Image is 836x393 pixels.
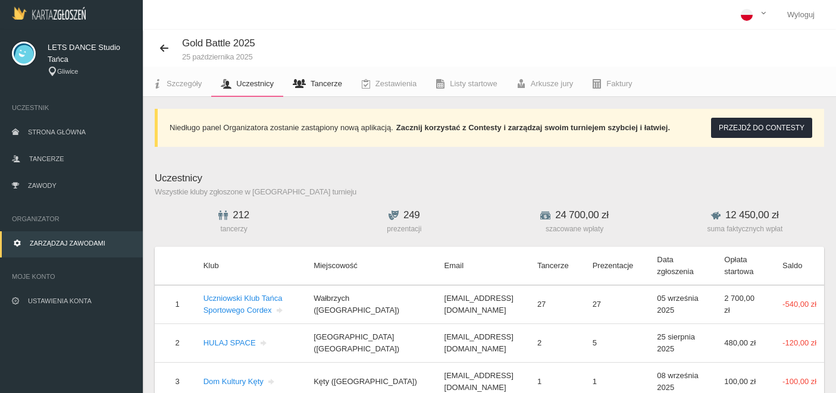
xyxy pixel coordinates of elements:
[28,182,57,189] span: Zawody
[581,247,646,285] th: Prezentacje
[531,79,574,88] span: Arkusze jury
[581,323,646,362] td: 5
[525,247,581,285] th: Tancerze
[507,71,583,97] a: Arkusze jury
[192,247,302,285] th: Klub
[546,225,603,233] span: szacowane wpłaty
[496,207,654,223] h5: 24 700,00 zł
[711,118,812,138] button: Przejdź do Contesty
[771,323,829,362] td: -120,00 zł
[12,271,131,282] span: Moje konto
[28,128,86,136] span: Strona główna
[426,71,506,97] a: Listy startowe
[283,71,352,97] a: Tancerze
[433,247,525,285] th: Email
[311,79,342,88] span: Tancerze
[645,285,712,323] td: 05 września 2025
[525,323,581,362] td: 2
[182,53,255,61] small: 25 października 2025
[771,247,829,285] th: Saldo
[396,123,670,132] strong: Zacznij korzystać z Contesty i zarządzaj swoim turniejem szybciej i łatwiej.
[155,188,824,196] small: Wszystkie kluby zgłoszone w [GEOGRAPHIC_DATA] turnieju
[433,285,525,323] td: [EMAIL_ADDRESS][DOMAIN_NAME]
[712,247,771,285] th: Opłata startowa
[12,7,86,20] img: Logo
[30,240,105,247] span: Zarządzaj zawodami
[29,155,64,162] span: Tancerze
[170,123,393,132] span: Niedługo panel Organizatora zostanie zastąpiony nową aplikacją.
[433,323,525,362] td: [EMAIL_ADDRESS][DOMAIN_NAME]
[12,42,36,65] img: svg
[707,225,783,233] span: suma faktycznych wpłat
[581,285,646,323] td: 27
[155,207,313,223] h5: 212
[203,294,284,315] a: Uczniowski Klub Tańca Sportowego Cordex
[645,323,712,362] td: 25 sierpnia 2025
[12,102,131,114] span: Uczestnik
[28,297,92,304] span: Ustawienia konta
[182,37,255,49] span: Gold Battle 2025
[325,207,483,223] h5: 249
[48,67,131,77] div: Gliwice
[375,79,417,88] span: Zestawienia
[302,323,432,362] td: [GEOGRAPHIC_DATA] ([GEOGRAPHIC_DATA])
[302,247,432,285] th: Miejscowość
[606,79,632,88] span: Faktury
[712,285,771,323] td: 2 700,00 zł
[771,285,829,323] td: -540,00 zł
[211,71,283,97] a: Uczestnicy
[583,71,641,97] a: Faktury
[12,213,131,225] span: Organizator
[155,323,192,362] td: 2
[666,207,824,223] h5: 12 450,00 zł
[645,247,712,285] th: Data zgłoszenia
[155,171,824,196] h5: Uczestnicy
[220,225,247,233] span: tancerzy
[525,285,581,323] td: 27
[387,225,421,233] span: prezentacji
[143,71,211,97] a: Szczegóły
[712,323,771,362] td: 480,00 zł
[302,285,432,323] td: Wałbrzych ([GEOGRAPHIC_DATA])
[48,42,131,65] span: LETS DANCE Studio Tańca
[236,79,274,88] span: Uczestnicy
[352,71,426,97] a: Zestawienia
[203,338,268,347] a: HULAJ SPACE
[450,79,497,88] span: Listy startowe
[203,377,276,386] a: Dom Kultury Kęty
[155,285,192,323] td: 1
[167,79,202,88] span: Szczegóły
